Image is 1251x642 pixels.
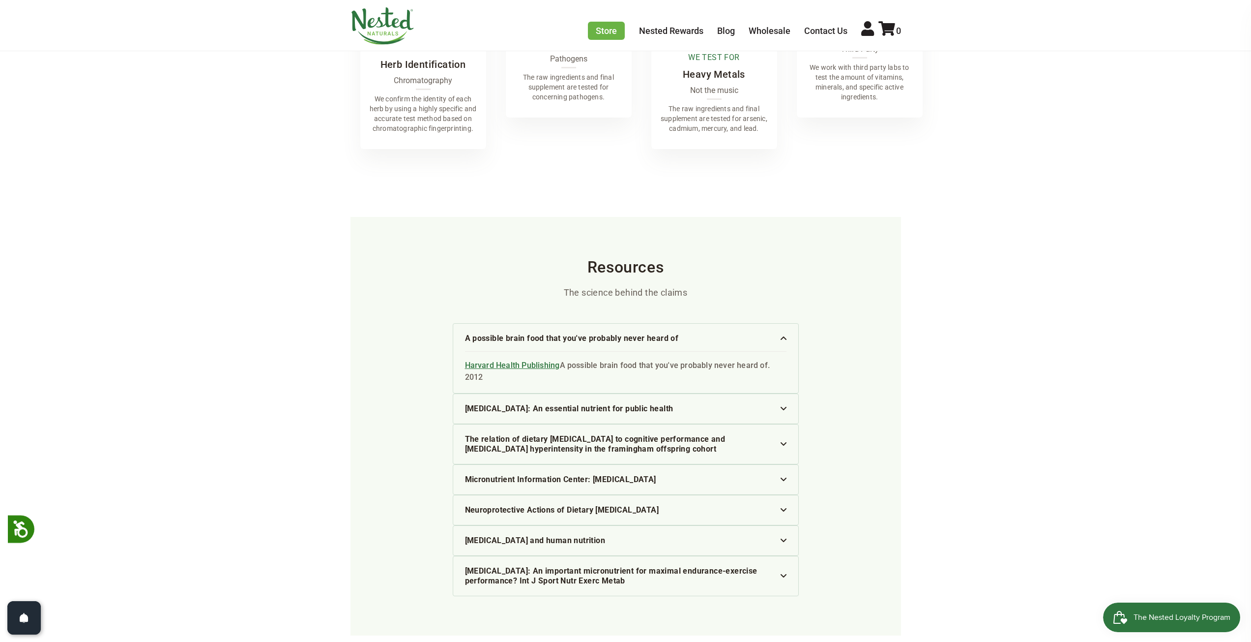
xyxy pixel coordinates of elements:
div: [MEDICAL_DATA] and human nutrition [465,536,786,546]
iframe: Button to open loyalty program pop-up [1103,603,1241,632]
div: [MEDICAL_DATA]: An important micronutrient for maximal endurance-exercise performance? Int J Spor... [465,566,786,586]
h5: Herb Identification [380,58,466,71]
div: A possible brain food that you've probably never heard of [465,334,786,343]
p: Pathogens [550,54,587,64]
img: icon-arrow-down.svg [781,407,786,410]
a: Blog [717,26,735,36]
div: Neuroprotective Actions of Dietary [MEDICAL_DATA] [465,505,786,515]
img: icon-arrow-down.svg [781,574,786,578]
p: We confirm the identity of each herb by using a highly specific and accurate test method based on... [360,86,486,141]
h3: Resources [453,256,799,278]
img: icon-arrow-down.svg [781,442,786,446]
div: A possible brain food that you've probably never heard of. 2012 [465,351,786,383]
img: Nested Naturals [350,7,414,45]
h5: Heavy Metals [683,67,745,81]
img: icon-arrow-down.svg [781,539,786,542]
a: Contact Us [804,26,847,36]
img: icon-arrow-down.svg [781,336,786,340]
a: 0 [878,26,901,36]
button: Open [7,601,41,635]
div: Micronutrient Information Center: [MEDICAL_DATA] [465,475,786,485]
p: We work with third party labs to test the amount of vitamins, minerals, and specific active ingre... [797,55,923,110]
span: 0 [896,26,901,36]
p: Chromatography [394,75,452,86]
p: The raw ingredients and final supplement are tested for concerning pathogens. [506,64,632,110]
a: Store [588,22,625,40]
p: Not the music [690,85,738,96]
div: The relation of dietary [MEDICAL_DATA] to cognitive performance and [MEDICAL_DATA] hyperintensity... [465,434,786,454]
img: icon-arrow-down.svg [781,478,786,481]
a: Wholesale [749,26,790,36]
a: Harvard Health Publishing [465,361,560,370]
div: [MEDICAL_DATA]: An essential nutrient for public health [465,404,786,414]
span: We Test For [688,52,739,63]
a: Nested Rewards [639,26,703,36]
img: icon-arrow-down.svg [781,508,786,512]
p: The science behind the claims [453,278,799,323]
p: The raw ingredients and final supplement are tested for arsenic, cadmium, mercury, and lead. [651,96,777,141]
